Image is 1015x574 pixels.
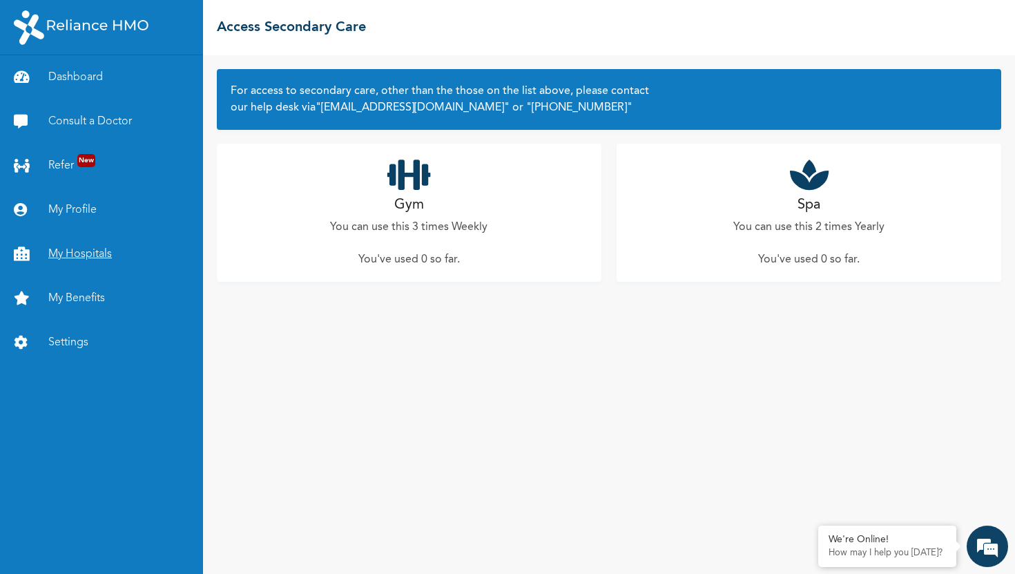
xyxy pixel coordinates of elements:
[72,77,232,95] div: Chat with us now
[523,102,632,113] a: "[PHONE_NUMBER]"
[394,195,424,216] h2: Gym
[797,195,820,216] h2: Spa
[77,154,95,167] span: New
[316,102,510,113] a: "[EMAIL_ADDRESS][DOMAIN_NAME]"
[758,251,860,268] p: You've used 0 so far .
[226,7,260,40] div: Minimize live chat window
[358,251,460,268] p: You've used 0 so far .
[231,83,987,116] h2: For access to secondary care, other than the those on the list above, please contact our help des...
[26,69,56,104] img: d_794563401_company_1708531726252_794563401
[733,219,884,236] p: You can use this 2 times Yearly
[7,420,263,468] textarea: Type your message and hit 'Enter'
[80,195,191,335] span: We're online!
[829,534,946,546] div: We're Online!
[7,492,135,502] span: Conversation
[135,468,264,511] div: FAQs
[330,219,487,236] p: You can use this 3 times Weekly
[217,17,366,38] h2: Access Secondary Care
[829,548,946,559] p: How may I help you today?
[14,10,148,45] img: RelianceHMO's Logo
